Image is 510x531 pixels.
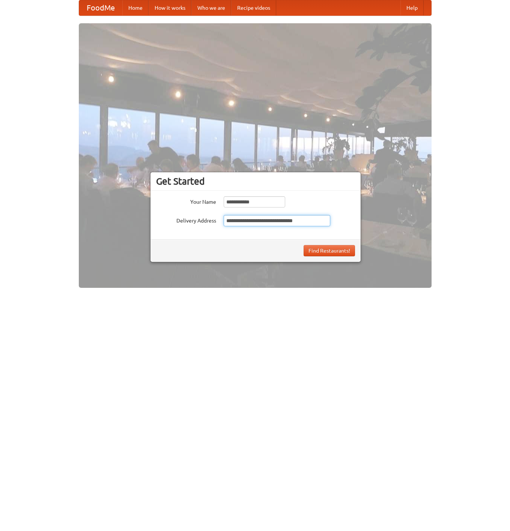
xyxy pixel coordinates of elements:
a: Recipe videos [231,0,276,15]
a: Home [122,0,149,15]
a: FoodMe [79,0,122,15]
button: Find Restaurants! [304,245,355,256]
a: Who we are [191,0,231,15]
label: Your Name [156,196,216,206]
a: Help [400,0,424,15]
a: How it works [149,0,191,15]
label: Delivery Address [156,215,216,224]
h3: Get Started [156,176,355,187]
